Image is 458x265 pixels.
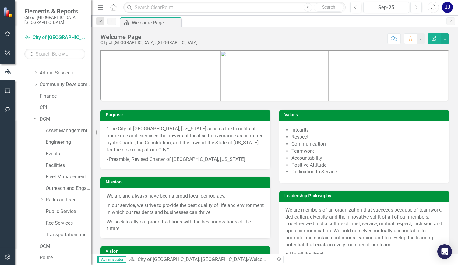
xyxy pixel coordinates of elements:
[46,173,91,180] a: Fleet Management
[284,194,446,198] h3: Leadership Philosophy
[97,256,126,263] span: Administrator
[291,127,443,134] li: Integrity
[129,256,270,263] div: »
[220,51,329,101] img: city-of-dublin-logo.png
[24,34,85,41] a: City of [GEOGRAPHIC_DATA], [GEOGRAPHIC_DATA]
[107,125,264,154] p: “The City of [GEOGRAPHIC_DATA], [US_STATE] secures the benefits of home rule and exercises the po...
[40,254,91,261] a: Police
[40,93,91,100] a: Finance
[437,244,452,259] div: Open Intercom Messenger
[46,127,91,134] a: Asset Management
[46,185,91,192] a: Outreach and Engagement
[123,2,346,13] input: Search ClearPoint...
[106,249,267,254] h3: Vision
[106,113,267,117] h3: Purpose
[365,4,407,11] div: Sep-25
[291,155,443,162] li: Accountability
[132,19,180,27] div: Welcome Page
[46,162,91,169] a: Facilities
[107,201,264,217] p: In our service, we strive to provide the best quality of life and environment in which our reside...
[138,256,247,262] a: City of [GEOGRAPHIC_DATA], [GEOGRAPHIC_DATA]
[442,2,453,13] button: JJ
[24,8,85,15] span: Elements & Reports
[285,250,443,258] p: All in, all the time!
[107,217,264,233] p: We seek to ally our proud traditions with the best innovations of the future.
[291,141,443,148] li: Communication
[291,162,443,169] li: Positive Attitude
[100,40,198,45] div: City of [GEOGRAPHIC_DATA], [GEOGRAPHIC_DATA]
[107,193,264,201] p: We are and always have been a proud local democracy.
[100,34,198,40] div: Welcome Page
[291,134,443,141] li: Respect
[285,207,443,250] p: We are members of an organization that succeeds because of teamwork, dedication, diversity and th...
[40,243,91,250] a: OCM
[40,81,91,88] a: Community Development
[46,139,91,146] a: Engineering
[24,15,85,25] small: City of [GEOGRAPHIC_DATA], [GEOGRAPHIC_DATA]
[249,256,281,262] div: Welcome Page
[291,169,443,176] li: Dedication to Service
[40,104,91,111] a: CPI
[46,220,91,227] a: Rec Services
[107,155,264,163] p: - Preamble, Revised Charter of [GEOGRAPHIC_DATA], [US_STATE]
[363,2,409,13] button: Sep-25
[291,148,443,155] li: Teamwork
[46,231,91,238] a: Transportation and Mobility
[314,3,344,12] button: Search
[46,208,91,215] a: Public Service
[3,7,14,18] img: ClearPoint Strategy
[46,197,91,204] a: Parks and Rec
[40,70,91,77] a: Admin Services
[284,113,446,117] h3: Values
[46,151,91,158] a: Events
[24,49,85,59] input: Search Below...
[106,180,267,184] h3: Mission
[322,5,335,9] span: Search
[40,116,91,123] a: DCM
